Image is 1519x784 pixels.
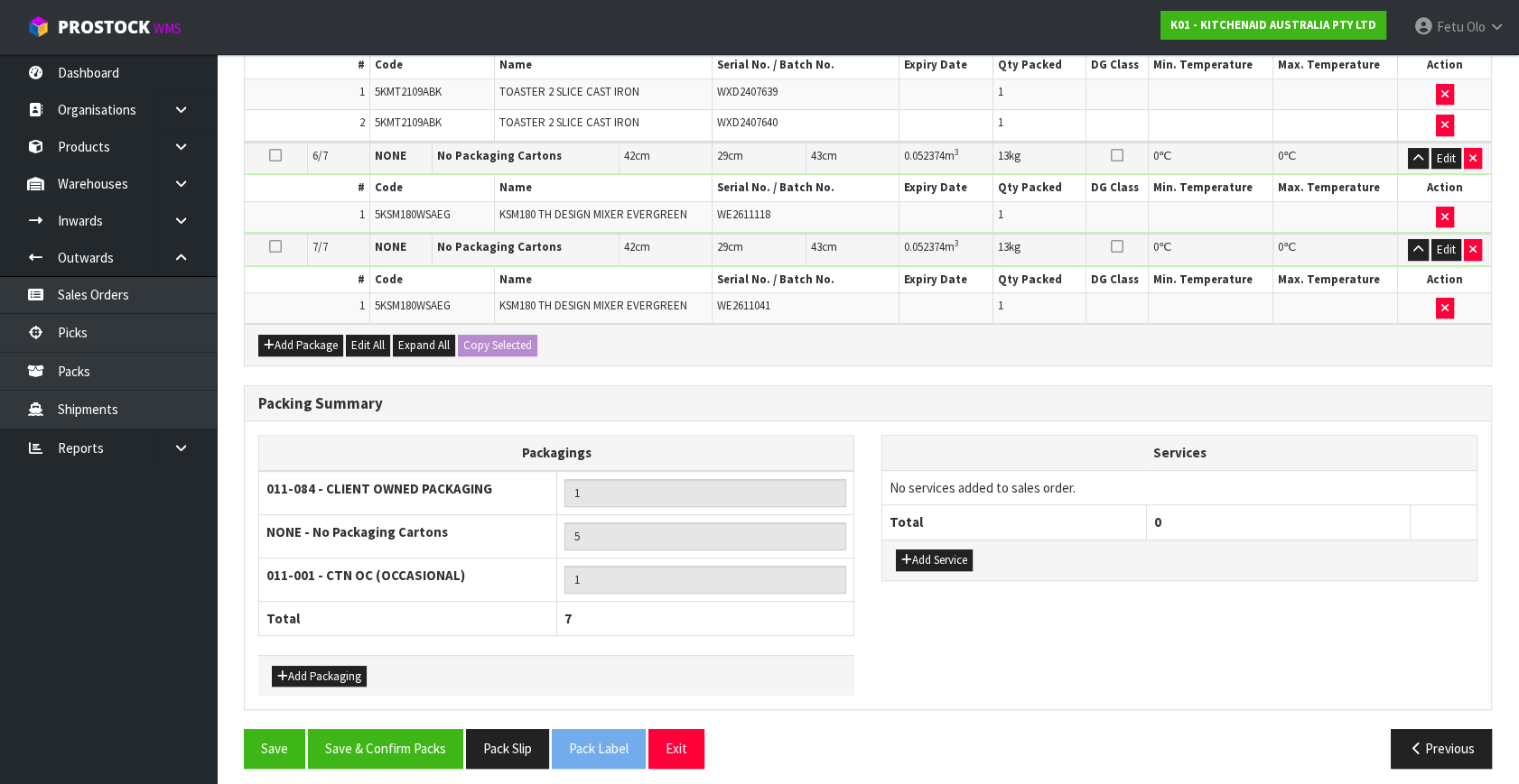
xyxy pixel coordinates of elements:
[1398,267,1492,293] th: Action
[458,335,537,356] button: Copy Selected
[1273,143,1398,174] td: ℃
[499,298,687,313] span: KSM180 TH DESIGN MIXER EVERGREEN
[375,239,406,254] strong: NONE
[1273,52,1398,78] th: Max. Temperature
[717,84,778,99] span: WXD2407639
[564,610,572,627] span: 7
[245,52,369,78] th: #
[899,52,993,78] th: Expiry Date
[359,207,365,222] span: 1
[899,175,993,201] th: Expiry Date
[896,549,973,571] button: Add Service
[713,267,899,293] th: Serial No. / Batch No.
[713,234,806,265] td: cm
[359,84,365,99] span: 1
[499,84,639,99] span: TOASTER 2 SLICE CAST IRON
[552,729,646,768] button: Pack Label
[904,239,945,254] span: 0.052374
[1273,234,1398,265] td: ℃
[346,335,390,356] button: Edit All
[998,84,1003,99] span: 1
[1149,234,1273,265] td: ℃
[955,146,959,158] sup: 3
[992,234,1086,265] td: kg
[1153,239,1159,254] span: 0
[717,207,770,222] span: WE2611118
[955,237,959,249] sup: 3
[1437,18,1464,35] span: Fetu
[1431,239,1461,261] button: Edit
[375,84,442,99] span: 5KMT2109ABK
[998,148,1009,163] span: 13
[398,337,450,353] span: Expand All
[619,234,713,265] td: cm
[369,267,494,293] th: Code
[882,470,1477,504] td: No services added to sales order.
[1273,175,1398,201] th: Max. Temperature
[998,115,1003,130] span: 1
[1086,175,1149,201] th: DG Class
[1273,267,1398,293] th: Max. Temperature
[499,115,639,130] span: TOASTER 2 SLICE CAST IRON
[882,436,1477,470] th: Services
[369,175,494,201] th: Code
[154,20,182,37] small: WMS
[717,148,728,163] span: 29
[494,267,713,293] th: Name
[245,175,369,201] th: #
[312,148,328,163] span: 6/7
[259,601,557,635] th: Total
[998,207,1003,222] span: 1
[258,395,1477,412] h3: Packing Summary
[717,298,770,313] span: WE2611041
[58,15,150,39] span: ProStock
[1153,148,1159,163] span: 0
[882,505,1146,540] th: Total
[244,729,305,768] button: Save
[494,175,713,201] th: Name
[258,335,343,356] button: Add Package
[899,234,993,265] td: m
[992,52,1086,78] th: Qty Packed
[312,239,328,254] span: 7/7
[1391,729,1492,768] button: Previous
[308,729,463,768] button: Save & Confirm Packs
[266,523,448,540] strong: NONE - No Packaging Cartons
[359,298,365,313] span: 1
[1467,18,1486,35] span: Olo
[393,335,455,356] button: Expand All
[266,567,465,584] strong: 011-001 - CTN OC (OCCASIONAL)
[648,729,704,768] button: Exit
[494,52,713,78] th: Name
[998,239,1009,254] span: 13
[369,52,494,78] th: Code
[806,234,899,265] td: cm
[717,115,778,130] span: WXD2407640
[1278,148,1283,163] span: 0
[1086,267,1149,293] th: DG Class
[1149,52,1273,78] th: Min. Temperature
[375,115,442,130] span: 5KMT2109ABK
[1398,175,1492,201] th: Action
[245,267,369,293] th: #
[466,729,549,768] button: Pack Slip
[1086,52,1149,78] th: DG Class
[1170,17,1376,32] strong: K01 - KITCHENAID AUSTRALIA PTY LTD
[811,148,822,163] span: 43
[1160,11,1386,40] a: K01 - KITCHENAID AUSTRALIA PTY LTD
[619,143,713,174] td: cm
[992,267,1086,293] th: Qty Packed
[899,267,993,293] th: Expiry Date
[806,143,899,174] td: cm
[27,15,50,38] img: cube-alt.png
[1278,239,1283,254] span: 0
[904,148,945,163] span: 0.052374
[713,52,899,78] th: Serial No. / Batch No.
[717,239,728,254] span: 29
[266,480,492,497] strong: 011-084 - CLIENT OWNED PACKAGING
[992,143,1086,174] td: kg
[1431,148,1461,170] button: Edit
[359,115,365,130] span: 2
[1149,175,1273,201] th: Min. Temperature
[1398,52,1492,78] th: Action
